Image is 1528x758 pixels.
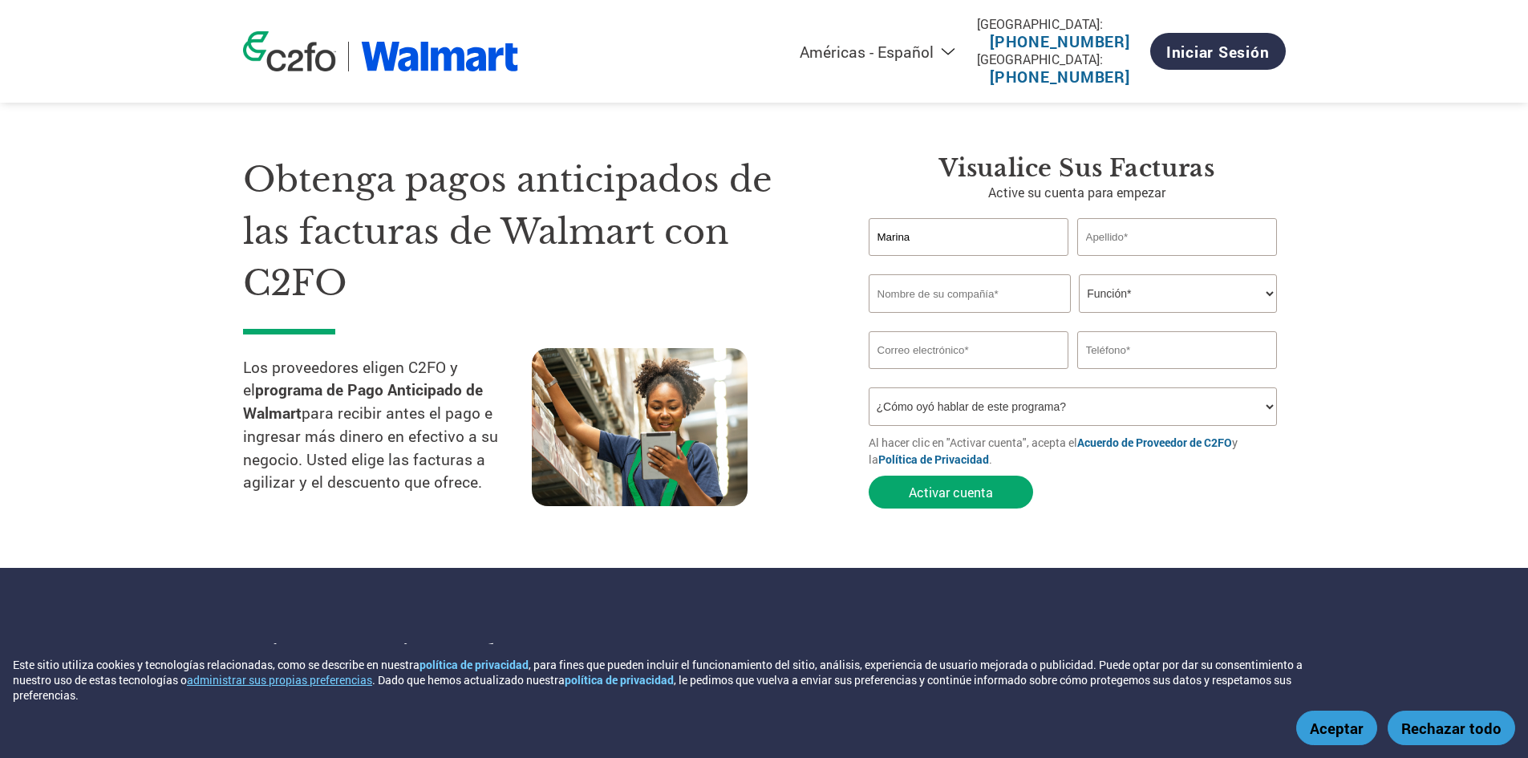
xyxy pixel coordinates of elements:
[1077,257,1278,268] div: Invalid last name or last name is too long
[990,67,1130,87] a: [PHONE_NUMBER]
[1077,371,1278,381] div: Inavlid Phone Number
[187,672,372,687] button: administrar sus propias preferencias
[869,257,1069,268] div: Invalid first name or first name is too long
[869,371,1069,381] div: Inavlid Email Address
[1079,274,1277,313] select: Title/Role
[869,476,1033,509] button: Activar cuenta
[990,31,1130,51] a: [PHONE_NUMBER]
[1077,435,1232,450] a: Acuerdo de Proveedor de C2FO
[243,154,821,310] h1: Obtenga pagos anticipados de las facturas de Walmart con C2FO
[977,51,1143,67] div: [GEOGRAPHIC_DATA]:
[977,15,1143,32] div: [GEOGRAPHIC_DATA]:
[243,31,336,71] img: c2fo logo
[878,452,989,467] a: Política de Privacidad
[243,379,483,423] strong: programa de Pago Anticipado de Walmart
[869,314,1278,325] div: Invalid company name or company name is too long
[1150,33,1286,70] a: Iniciar sesión
[1388,711,1515,745] button: Rechazar todo
[13,657,1307,703] div: Este sitio utiliza cookies y tecnologías relacionadas, como se describe en nuestra , para fines q...
[869,434,1286,468] p: Al hacer clic en "Activar cuenta", acepta el y la .
[419,657,529,672] a: política de privacidad
[1077,331,1278,369] input: Teléfono*
[869,154,1286,183] h3: Visualice sus facturas
[869,218,1069,256] input: Nombre*
[869,274,1071,313] input: Nombre de su compañía*
[869,331,1069,369] input: Invalid Email format
[1077,218,1278,256] input: Apellido*
[869,183,1286,202] p: Active su cuenta para empezar
[565,672,674,687] a: política de privacidad
[243,356,532,495] p: Los proveedores eligen C2FO y el para recibir antes el pago e ingresar más dinero en efectivo a s...
[1296,711,1377,745] button: Aceptar
[532,348,748,506] img: supply chain worker
[361,42,519,71] img: Walmart
[243,639,744,671] h3: Cómo funciona el programa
